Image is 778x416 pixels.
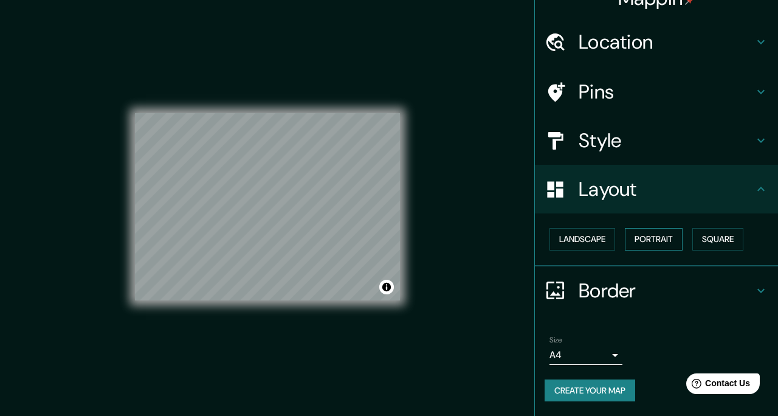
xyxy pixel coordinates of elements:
iframe: Help widget launcher [670,369,765,403]
button: Toggle attribution [379,280,394,294]
button: Square [692,228,743,251]
h4: Border [579,279,754,303]
button: Portrait [625,228,683,251]
h4: Pins [579,80,754,104]
div: Layout [535,165,778,213]
label: Size [549,335,562,345]
h4: Layout [579,177,754,201]
div: A4 [549,345,622,365]
div: Style [535,116,778,165]
button: Create your map [545,380,635,402]
canvas: Map [135,113,400,300]
h4: Style [579,128,754,153]
div: Location [535,18,778,66]
h4: Location [579,30,754,54]
div: Border [535,266,778,315]
div: Pins [535,68,778,116]
button: Landscape [549,228,615,251]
